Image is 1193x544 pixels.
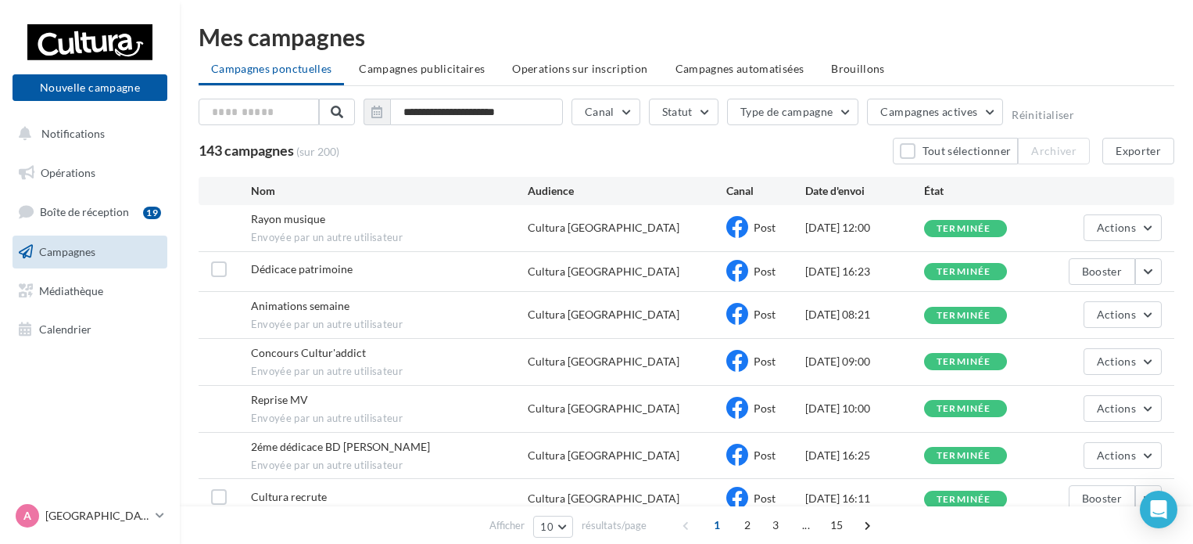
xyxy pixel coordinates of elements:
[1084,442,1162,469] button: Actions
[23,508,31,524] span: A
[754,449,776,462] span: Post
[251,365,528,379] span: Envoyée par un autre utilisateur
[489,518,525,533] span: Afficher
[805,354,924,369] div: [DATE] 09:00
[199,25,1174,49] div: Mes campagnes
[937,267,991,277] div: terminée
[528,354,679,369] div: Cultura [GEOGRAPHIC_DATA]
[727,99,859,125] button: Type de campagne
[805,401,924,416] div: [DATE] 10:00
[528,307,679,322] div: Cultura [GEOGRAPHIC_DATA]
[528,264,679,279] div: Cultura [GEOGRAPHIC_DATA]
[1084,395,1162,422] button: Actions
[649,99,718,125] button: Statut
[1097,355,1136,368] span: Actions
[251,346,366,359] span: Concours Cultur'addict
[251,318,528,332] span: Envoyée par un autre utilisateur
[867,99,1003,125] button: Campagnes actives
[41,166,95,179] span: Opérations
[893,138,1018,164] button: Tout sélectionner
[251,262,353,276] span: Dédicace patrimoine
[39,245,95,258] span: Campagnes
[528,183,725,199] div: Audience
[39,322,91,336] span: Calendrier
[251,490,327,503] span: Cultura recrute
[251,299,349,312] span: Animations semaine
[143,207,161,219] div: 19
[704,513,729,538] span: 1
[754,402,776,415] span: Post
[251,440,430,453] span: 2éme dédicace BD Guy Roux
[1084,301,1162,328] button: Actions
[528,401,679,416] div: Cultura [GEOGRAPHIC_DATA]
[199,142,294,159] span: 143 campagnes
[9,157,170,189] a: Opérations
[251,231,528,245] span: Envoyée par un autre utilisateur
[528,448,679,463] div: Cultura [GEOGRAPHIC_DATA]
[1012,109,1074,121] button: Réinitialiser
[40,205,129,218] span: Boîte de réception
[794,513,819,538] span: ...
[1069,258,1135,285] button: Booster
[805,183,924,199] div: Date d'envoi
[1084,348,1162,375] button: Actions
[251,183,528,199] div: Nom
[1069,485,1135,512] button: Booster
[937,495,991,505] div: terminée
[1084,214,1162,241] button: Actions
[1097,221,1136,234] span: Actions
[9,195,170,229] a: Boîte de réception19
[296,144,339,160] span: (sur 200)
[805,264,924,279] div: [DATE] 16:23
[528,491,679,506] div: Cultura [GEOGRAPHIC_DATA]
[763,513,788,538] span: 3
[1097,449,1136,462] span: Actions
[937,404,991,414] div: terminée
[831,62,885,75] span: Brouillons
[754,265,776,278] span: Post
[675,62,804,75] span: Campagnes automatisées
[528,220,679,236] div: Cultura [GEOGRAPHIC_DATA]
[937,357,991,367] div: terminée
[39,283,103,297] span: Médiathèque
[9,275,170,308] a: Médiathèque
[1097,308,1136,321] span: Actions
[512,62,647,75] span: Operations sur inscription
[1018,138,1090,164] button: Archiver
[45,508,149,524] p: [GEOGRAPHIC_DATA]
[9,236,170,268] a: Campagnes
[805,491,924,506] div: [DATE] 16:11
[582,518,647,533] span: résultats/page
[41,127,105,140] span: Notifications
[754,221,776,234] span: Post
[726,183,805,199] div: Canal
[540,521,554,533] span: 10
[805,307,924,322] div: [DATE] 08:21
[251,212,325,225] span: Rayon musique
[533,516,573,538] button: 10
[251,412,528,426] span: Envoyée par un autre utilisateur
[251,459,528,473] span: Envoyée par un autre utilisateur
[805,448,924,463] div: [DATE] 16:25
[9,117,164,150] button: Notifications
[754,355,776,368] span: Post
[754,492,776,505] span: Post
[735,513,760,538] span: 2
[937,311,991,321] div: terminée
[937,451,991,461] div: terminée
[13,501,167,531] a: A [GEOGRAPHIC_DATA]
[754,308,776,321] span: Post
[9,313,170,346] a: Calendrier
[937,224,991,234] div: terminée
[824,513,850,538] span: 15
[1102,138,1174,164] button: Exporter
[1140,491,1177,528] div: Open Intercom Messenger
[805,220,924,236] div: [DATE] 12:00
[924,183,1043,199] div: État
[1097,402,1136,415] span: Actions
[13,74,167,101] button: Nouvelle campagne
[880,105,977,118] span: Campagnes actives
[359,62,485,75] span: Campagnes publicitaires
[251,393,308,406] span: Reprise MV
[571,99,640,125] button: Canal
